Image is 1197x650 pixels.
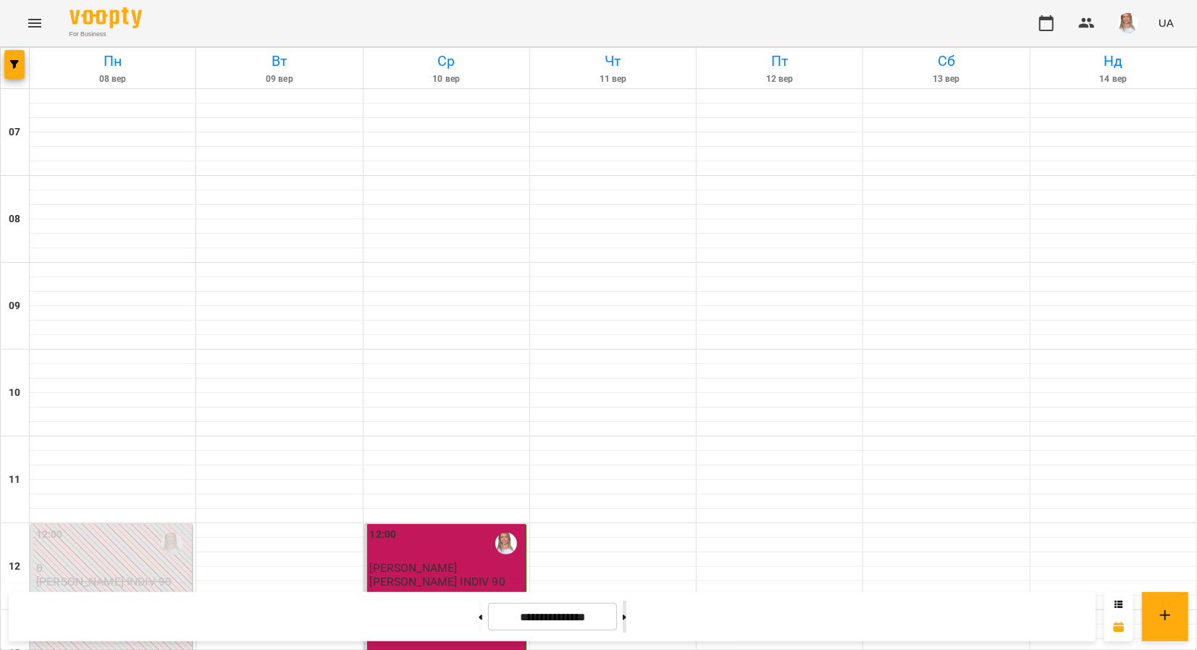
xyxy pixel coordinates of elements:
[32,50,193,72] h6: Пн
[366,50,527,72] h6: Ср
[70,7,142,28] img: Voopty Logo
[532,72,694,86] h6: 11 вер
[865,50,1027,72] h6: Сб
[370,527,397,543] label: 12:00
[1033,72,1194,86] h6: 14 вер
[366,72,527,86] h6: 10 вер
[70,30,142,39] span: For Business
[699,50,860,72] h6: Пт
[36,562,189,574] p: 0
[1159,15,1174,30] span: UA
[699,72,860,86] h6: 12 вер
[1033,50,1194,72] h6: Нд
[865,72,1027,86] h6: 13 вер
[370,575,505,588] p: [PERSON_NAME] INDIV 90
[1118,13,1138,33] img: a3864db21cf396e54496f7cceedc0ca3.jpg
[9,124,20,140] h6: 07
[9,559,20,575] h6: 12
[532,50,694,72] h6: Чт
[36,575,172,588] p: [PERSON_NAME] INDIV 90
[9,472,20,488] h6: 11
[161,533,183,554] img: Кравченко Тетяна
[32,72,193,86] h6: 08 вер
[9,298,20,314] h6: 09
[9,385,20,401] h6: 10
[198,50,360,72] h6: Вт
[36,527,63,543] label: 12:00
[370,561,458,575] span: [PERSON_NAME]
[495,533,517,554] img: Кравченко Тетяна
[1153,9,1180,36] button: UA
[17,6,52,41] button: Menu
[9,211,20,227] h6: 08
[198,72,360,86] h6: 09 вер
